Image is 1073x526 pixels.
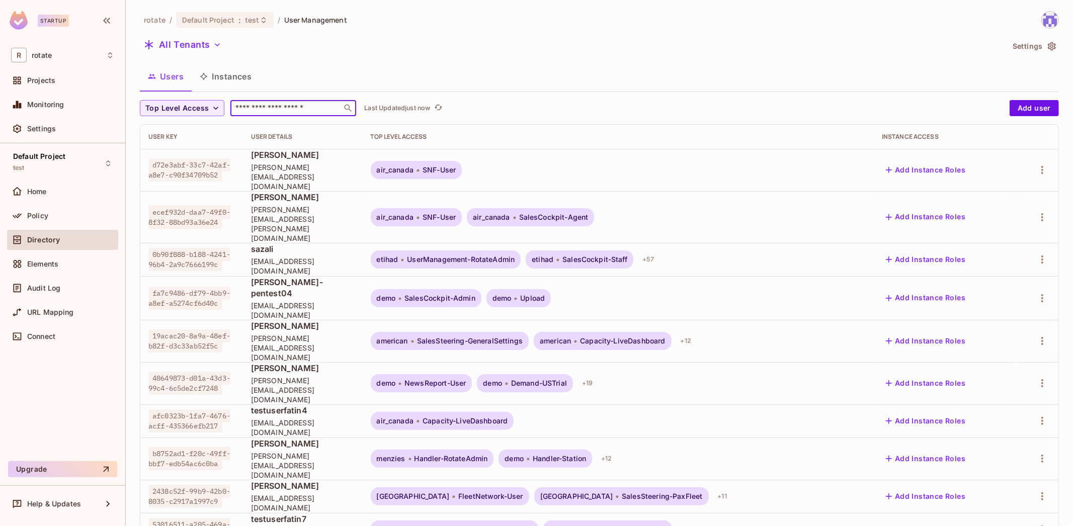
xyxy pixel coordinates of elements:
[882,333,969,349] button: Add Instance Roles
[377,213,414,221] span: air_canada
[714,488,731,504] div: + 11
[27,125,56,133] span: Settings
[148,287,230,310] span: fa7c9486-df79-4bb9-a8ef-a5274cf6d40c
[430,102,444,114] span: Click to refresh data
[278,15,280,25] li: /
[13,152,65,160] span: Default Project
[148,248,230,271] span: 0b90f888-b188-4241-96b4-2a9c7666199c
[182,15,234,25] span: Default Project
[251,438,355,449] span: [PERSON_NAME]
[27,236,60,244] span: Directory
[27,500,81,508] span: Help & Updates
[492,294,512,302] span: demo
[251,301,355,320] span: [EMAIL_ADDRESS][DOMAIN_NAME]
[519,213,589,221] span: SalesCockpit-Agent
[423,213,456,221] span: SNF-User
[251,480,355,491] span: [PERSON_NAME]
[882,133,1007,141] div: Instance Access
[27,284,60,292] span: Audit Log
[11,48,27,62] span: R
[882,375,969,391] button: Add Instance Roles
[148,206,230,229] span: ecef932d-daa7-49f0-8f32-88bd93a36e24
[284,15,347,25] span: User Management
[251,149,355,160] span: [PERSON_NAME]
[10,11,28,30] img: SReyMgAAAABJRU5ErkJggg==
[148,372,230,395] span: 40649873-d01a-43d3-99c4-6c5de2cf7248
[882,251,969,268] button: Add Instance Roles
[251,493,355,512] span: [EMAIL_ADDRESS][DOMAIN_NAME]
[417,337,523,345] span: SalesSteering-GeneralSettings
[520,294,545,302] span: Upload
[371,133,866,141] div: Top Level Access
[251,333,355,362] span: [PERSON_NAME][EMAIL_ADDRESS][DOMAIN_NAME]
[677,333,695,349] div: + 12
[251,162,355,191] span: [PERSON_NAME][EMAIL_ADDRESS][DOMAIN_NAME]
[140,64,192,89] button: Users
[622,492,702,500] span: SalesSteering-PaxFleet
[434,103,443,113] span: refresh
[32,51,52,59] span: Workspace: rotate
[377,492,450,500] span: [GEOGRAPHIC_DATA]
[8,461,117,477] button: Upgrade
[578,375,597,391] div: + 19
[511,379,567,387] span: Demand-USTrial
[377,379,396,387] span: demo
[27,76,55,84] span: Projects
[882,209,969,225] button: Add Instance Roles
[377,337,408,345] span: american
[540,337,571,345] span: american
[882,451,969,467] button: Add Instance Roles
[580,337,665,345] span: Capacity-LiveDashboard
[251,513,355,524] span: testuserfatin7
[251,192,355,203] span: [PERSON_NAME]
[140,100,224,116] button: Top Level Access
[562,255,627,264] span: SalesCockpit-Staff
[415,455,488,463] span: Handler-RotateAdmin
[251,133,355,141] div: User Details
[27,101,64,109] span: Monitoring
[364,104,430,112] p: Last Updated just now
[251,243,355,254] span: sazali
[140,37,225,53] button: All Tenants
[407,255,515,264] span: UserManagement-RotateAdmin
[245,15,260,25] span: test
[251,418,355,437] span: [EMAIL_ADDRESS][DOMAIN_NAME]
[251,363,355,374] span: [PERSON_NAME]
[148,485,230,508] span: 2438c52f-99b9-42b0-8035-c2917a1997c9
[1010,100,1059,116] button: Add user
[532,255,553,264] span: etihad
[882,290,969,306] button: Add Instance Roles
[882,488,969,504] button: Add Instance Roles
[251,256,355,276] span: [EMAIL_ADDRESS][DOMAIN_NAME]
[251,376,355,404] span: [PERSON_NAME][EMAIL_ADDRESS][DOMAIN_NAME]
[423,166,456,174] span: SNF-User
[597,451,616,467] div: + 12
[144,15,166,25] span: the active workspace
[145,102,209,115] span: Top Level Access
[404,294,475,302] span: SalesCockpit-Admin
[13,164,25,172] span: test
[38,15,69,27] div: Startup
[483,379,502,387] span: demo
[238,16,241,24] span: :
[377,417,414,425] span: air_canada
[148,447,230,470] span: b8752ad1-f20c-49ff-bbf7-edb54ac6c0ba
[432,102,444,114] button: refresh
[170,15,172,25] li: /
[505,455,524,463] span: demo
[192,64,260,89] button: Instances
[377,166,414,174] span: air_canada
[251,205,355,243] span: [PERSON_NAME][EMAIL_ADDRESS][PERSON_NAME][DOMAIN_NAME]
[540,492,613,500] span: [GEOGRAPHIC_DATA]
[377,455,405,463] span: menzies
[377,255,398,264] span: etihad
[882,162,969,178] button: Add Instance Roles
[458,492,523,500] span: FleetNetwork-User
[533,455,586,463] span: Handler-Station
[377,294,396,302] span: demo
[251,277,355,299] span: [PERSON_NAME]-pentest04
[27,260,58,268] span: Elements
[1042,12,1058,28] img: yoongjia@letsrotate.com
[148,133,235,141] div: User Key
[27,332,55,340] span: Connect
